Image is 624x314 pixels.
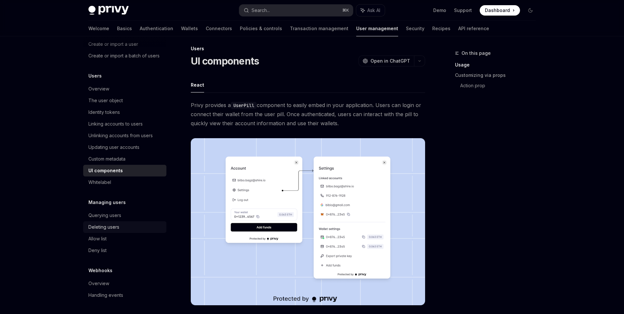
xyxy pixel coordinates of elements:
a: Policies & controls [240,21,282,36]
a: Linking accounts to users [83,118,166,130]
a: The user object [83,95,166,106]
div: Identity tokens [88,108,120,116]
a: UI components [83,165,166,176]
a: Usage [455,60,541,70]
h1: UI components [191,55,259,67]
div: Linking accounts to users [88,120,143,128]
a: Querying users [83,210,166,221]
a: Welcome [88,21,109,36]
div: Overview [88,85,109,93]
span: Open in ChatGPT [370,58,410,64]
button: Open in ChatGPT [358,55,414,66]
a: Dashboard [480,5,520,16]
a: Customizing via props [455,70,541,80]
a: Basics [117,21,132,36]
a: Connectors [206,21,232,36]
a: API reference [458,21,489,36]
div: Deleting users [88,223,119,231]
a: Recipes [432,21,450,36]
img: images/Userpill2.png [191,138,425,305]
span: Privy provides a component to easily embed in your application. Users can login or connect their ... [191,101,425,128]
button: Toggle dark mode [525,5,536,16]
div: Custom metadata [88,155,125,163]
div: Whitelabel [88,178,111,186]
button: React [191,77,204,92]
div: Overview [88,280,109,287]
a: Demo [433,7,446,14]
h5: Webhooks [88,267,112,274]
img: dark logo [88,6,129,15]
div: Querying users [88,211,121,219]
div: Search... [252,6,270,14]
code: UserPill [231,102,257,109]
div: UI components [88,167,123,175]
div: Deny list [88,247,107,254]
span: ⌘ K [342,8,349,13]
a: Updating user accounts [83,141,166,153]
a: Identity tokens [83,106,166,118]
div: Allow list [88,235,107,243]
a: Overview [83,83,166,95]
a: User management [356,21,398,36]
a: Support [454,7,472,14]
a: Action prop [460,80,541,91]
a: Deny list [83,245,166,256]
a: Custom metadata [83,153,166,165]
div: Updating user accounts [88,143,139,151]
a: Whitelabel [83,176,166,188]
div: Users [191,45,425,52]
div: Handling events [88,291,123,299]
a: Handling events [83,289,166,301]
span: Ask AI [367,7,380,14]
a: Wallets [181,21,198,36]
a: Security [406,21,424,36]
span: Dashboard [485,7,510,14]
a: Create or import a batch of users [83,50,166,62]
button: Ask AI [356,5,385,16]
a: Deleting users [83,221,166,233]
div: Unlinking accounts from users [88,132,153,139]
h5: Users [88,72,102,80]
span: On this page [461,49,491,57]
a: Overview [83,278,166,289]
a: Authentication [140,21,173,36]
button: Search...⌘K [239,5,353,16]
div: The user object [88,97,123,104]
a: Transaction management [290,21,348,36]
h5: Managing users [88,199,126,206]
a: Allow list [83,233,166,245]
div: Create or import a batch of users [88,52,160,60]
a: Unlinking accounts from users [83,130,166,141]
